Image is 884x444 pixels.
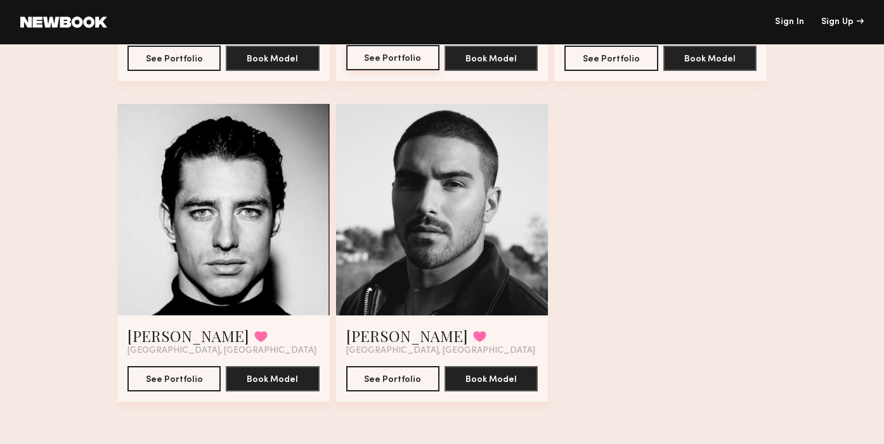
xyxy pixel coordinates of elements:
[226,53,319,63] a: Book Model
[226,373,319,384] a: Book Model
[346,46,439,71] a: See Portfolio
[821,18,864,27] div: Sign Up
[127,366,221,391] button: See Portfolio
[226,46,319,71] button: Book Model
[346,45,439,70] button: See Portfolio
[226,366,319,391] button: Book Model
[346,366,439,391] button: See Portfolio
[775,18,804,27] a: Sign In
[445,53,538,63] a: Book Model
[445,373,538,384] a: Book Model
[564,46,658,71] button: See Portfolio
[346,326,468,346] a: [PERSON_NAME]
[663,53,757,63] a: Book Model
[663,46,757,71] button: Book Model
[346,346,535,356] span: [GEOGRAPHIC_DATA], [GEOGRAPHIC_DATA]
[445,46,538,71] button: Book Model
[127,46,221,71] button: See Portfolio
[127,326,249,346] a: [PERSON_NAME]
[445,366,538,391] button: Book Model
[127,346,316,356] span: [GEOGRAPHIC_DATA], [GEOGRAPHIC_DATA]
